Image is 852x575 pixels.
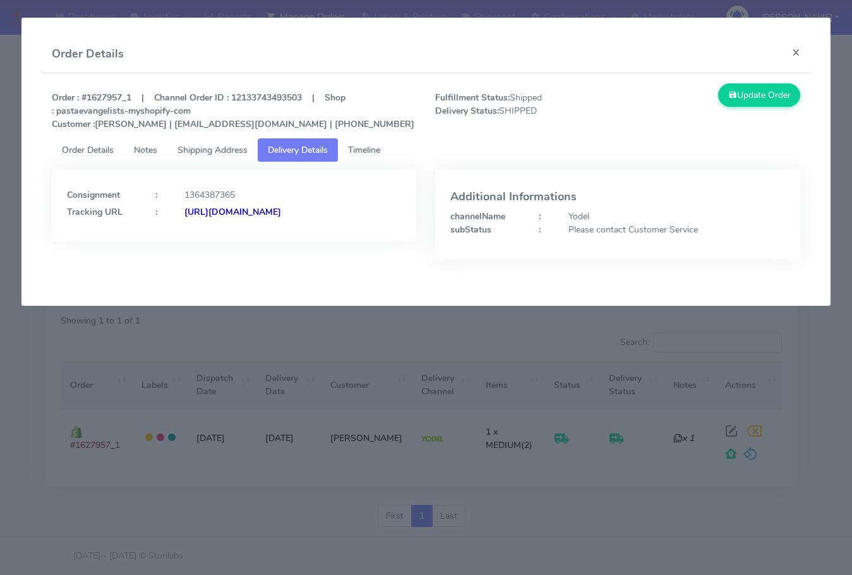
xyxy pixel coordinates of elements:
[177,144,248,156] span: Shipping Address
[435,92,510,104] strong: Fulfillment Status:
[62,144,114,156] span: Order Details
[435,105,499,117] strong: Delivery Status:
[184,206,281,218] strong: [URL][DOMAIN_NAME]
[559,210,795,223] div: Yodel
[450,210,505,222] strong: channelName
[155,206,157,218] strong: :
[450,224,491,236] strong: subStatus
[348,144,380,156] span: Timeline
[559,223,795,236] div: Please contact Customer Service
[52,92,414,130] strong: Order : #1627957_1 | Channel Order ID : 12133743493503 | Shop : pastaevangelists-myshopify-com [P...
[67,206,123,218] strong: Tracking URL
[67,189,120,201] strong: Consignment
[134,144,157,156] span: Notes
[450,191,785,203] h4: Additional Informations
[426,91,618,131] span: Shipped SHIPPED
[268,144,328,156] span: Delivery Details
[155,189,157,201] strong: :
[718,83,800,107] button: Update Order
[175,188,411,202] div: 1364387365
[52,45,124,63] h4: Order Details
[52,118,95,130] strong: Customer :
[539,224,541,236] strong: :
[539,210,541,222] strong: :
[782,35,810,69] button: Close
[52,138,800,162] ul: Tabs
